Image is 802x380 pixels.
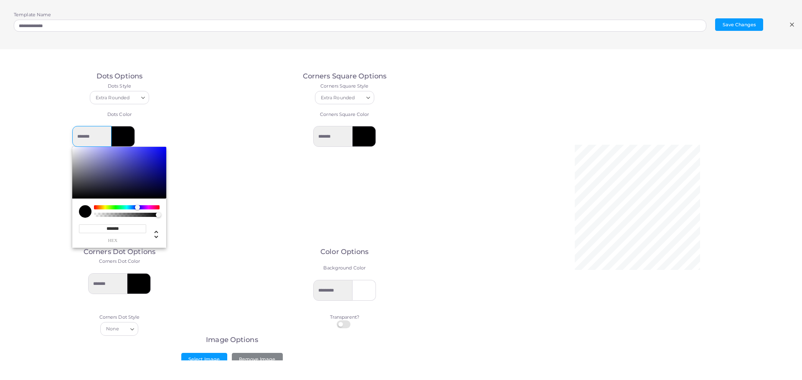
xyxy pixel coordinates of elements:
[236,72,452,81] h3: Corners Square Options
[181,353,227,365] button: Select Image
[320,93,356,102] span: Extra Rounded
[330,314,359,321] label: Transparent?
[72,147,166,248] div: Chrome color picker
[236,248,452,256] h3: Color Options
[12,248,228,256] h3: Corners Dot Options
[132,93,138,102] input: Search for option
[105,325,120,334] span: None
[99,314,140,321] label: Corners Dot Style
[108,83,131,90] label: Dots Style
[315,91,374,104] div: Search for option
[100,322,138,335] div: Search for option
[320,111,369,118] label: Corners Square Color
[12,72,228,81] h3: Dots Options
[12,336,453,344] h3: Image Options
[121,325,127,334] input: Search for option
[99,258,140,265] label: Corners Dot Color
[94,93,131,102] span: Extra Rounded
[79,205,91,218] div: current color is #000001
[79,238,146,243] span: hex
[146,224,160,243] div: Change another color definition
[107,111,132,118] label: Dots Color
[232,353,283,365] button: Remove Image
[715,18,763,31] button: Save Changes
[323,265,365,272] label: Background Color
[320,83,368,90] label: Corners Square Style
[357,93,363,102] input: Search for option
[14,12,51,18] label: Template Name
[90,91,149,104] div: Search for option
